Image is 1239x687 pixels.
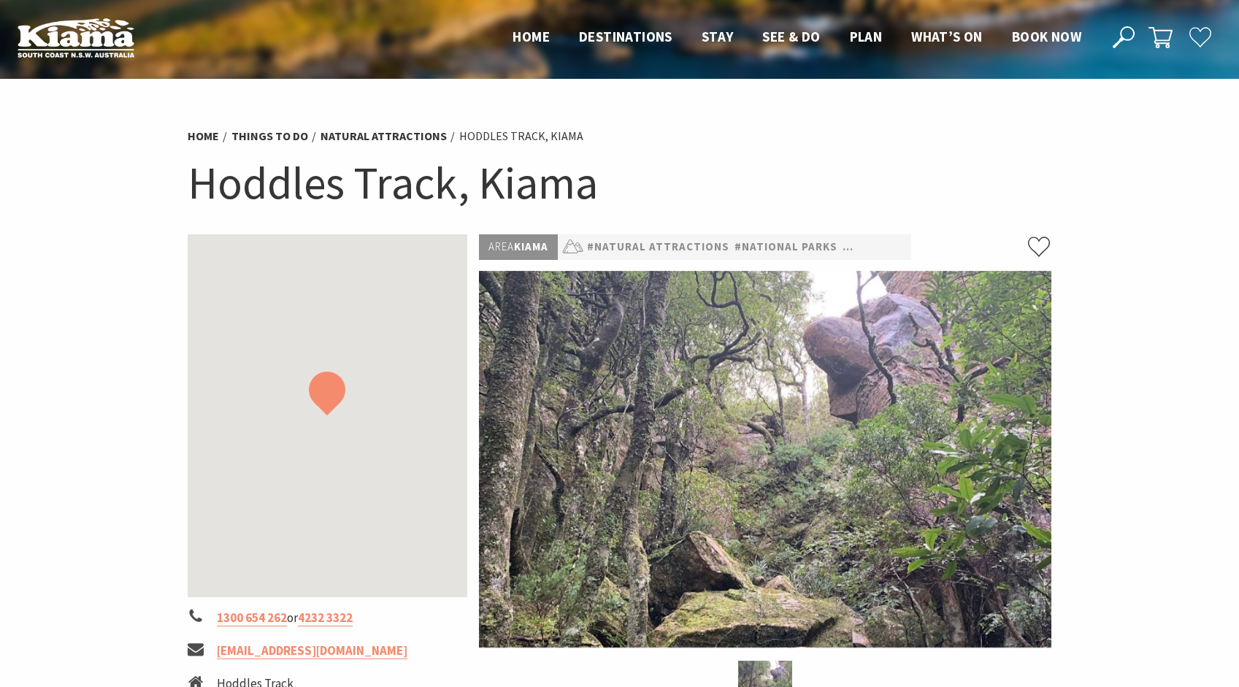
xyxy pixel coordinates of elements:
a: Home [188,128,219,144]
a: #National Parks [734,238,837,256]
span: See & Do [762,28,820,45]
span: What’s On [911,28,983,45]
h1: Hoddles Track, Kiama [188,153,1052,212]
a: 1300 654 262 [217,610,287,626]
span: Plan [850,28,883,45]
a: [EMAIL_ADDRESS][DOMAIN_NAME] [217,642,407,659]
a: Things To Do [231,128,308,144]
nav: Main Menu [498,26,1096,50]
a: Natural Attractions [321,128,447,144]
li: or [188,608,468,628]
span: Book now [1012,28,1081,45]
li: Hoddles Track, Kiama [459,127,583,146]
a: #Nature Walks [843,238,935,256]
span: Stay [702,28,734,45]
img: Kiama Logo [18,18,134,58]
span: Destinations [579,28,672,45]
span: Home [513,28,550,45]
a: 4232 3322 [298,610,353,626]
p: Kiama [479,234,558,260]
span: Area [488,239,514,253]
a: #Natural Attractions [587,238,729,256]
img: Hoddles Track Kiama [479,271,1051,648]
